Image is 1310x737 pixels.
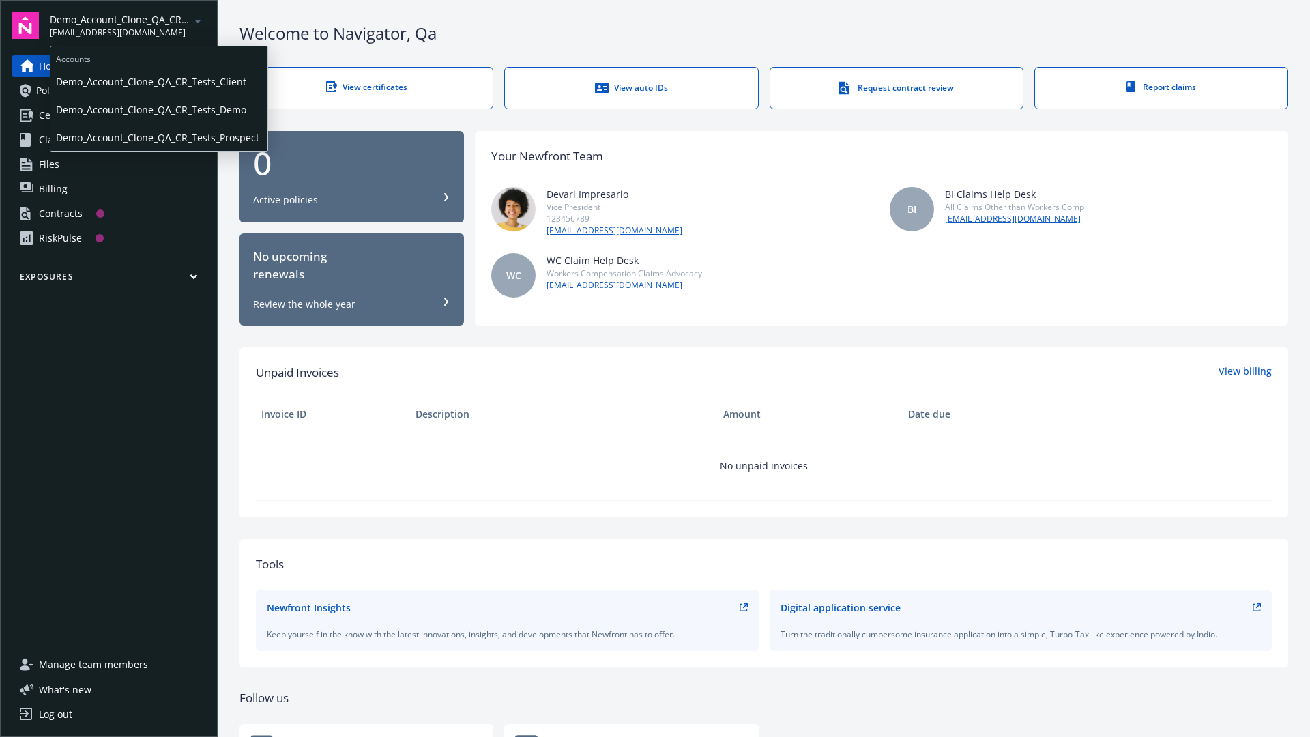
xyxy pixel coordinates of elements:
[547,279,702,291] a: [EMAIL_ADDRESS][DOMAIN_NAME]
[39,682,91,697] span: What ' s new
[945,201,1084,213] div: All Claims Other than Workers Comp
[547,268,702,279] div: Workers Compensation Claims Advocacy
[12,104,206,126] a: Certificates
[547,253,702,268] div: WC Claim Help Desk
[907,202,916,216] span: BI
[39,654,148,676] span: Manage team members
[547,213,682,225] div: 123456789
[267,628,748,640] div: Keep yourself in the know with the latest innovations, insights, and developments that Newfront h...
[781,601,901,615] div: Digital application service
[239,22,1288,45] div: Welcome to Navigator , Qa
[39,227,82,249] div: RiskPulse
[239,131,464,223] button: 0Active policies
[239,67,493,109] a: View certificates
[56,96,262,124] span: Demo_Account_Clone_QA_CR_Tests_Demo
[50,27,190,39] span: [EMAIL_ADDRESS][DOMAIN_NAME]
[39,104,90,126] span: Certificates
[39,203,83,225] div: Contracts
[12,271,206,288] button: Exposures
[39,154,59,175] span: Files
[945,213,1084,225] a: [EMAIL_ADDRESS][DOMAIN_NAME]
[56,124,262,151] span: Demo_Account_Clone_QA_CR_Tests_Prospect
[12,80,206,102] a: Policies
[547,201,682,213] div: Vice President
[547,225,682,237] a: [EMAIL_ADDRESS][DOMAIN_NAME]
[239,689,1288,707] div: Follow us
[256,398,410,431] th: Invoice ID
[12,682,113,697] button: What's new
[903,398,1057,431] th: Date due
[504,67,758,109] a: View auto IDs
[39,55,65,77] span: Home
[1034,67,1288,109] a: Report claims
[12,227,206,249] a: RiskPulse
[1062,81,1260,93] div: Report claims
[253,248,450,284] div: No upcoming renewals
[256,431,1272,500] td: No unpaid invoices
[1219,364,1272,381] a: View billing
[190,12,206,29] a: arrowDropDown
[267,601,351,615] div: Newfront Insights
[12,129,206,151] a: Claims
[410,398,718,431] th: Description
[798,81,995,95] div: Request contract review
[50,46,267,68] span: Accounts
[718,398,903,431] th: Amount
[12,154,206,175] a: Files
[532,81,730,95] div: View auto IDs
[239,233,464,326] button: No upcomingrenewalsReview the whole year
[491,147,603,165] div: Your Newfront Team
[39,704,72,725] div: Log out
[781,628,1262,640] div: Turn the traditionally cumbersome insurance application into a simple, Turbo-Tax like experience ...
[50,12,206,39] button: Demo_Account_Clone_QA_CR_Tests_Prospect[EMAIL_ADDRESS][DOMAIN_NAME]arrowDropDown
[253,193,318,207] div: Active policies
[945,187,1084,201] div: BI Claims Help Desk
[12,55,206,77] a: Home
[36,80,70,102] span: Policies
[770,67,1023,109] a: Request contract review
[56,68,262,96] span: Demo_Account_Clone_QA_CR_Tests_Client
[12,654,206,676] a: Manage team members
[253,147,450,179] div: 0
[12,178,206,200] a: Billing
[547,187,682,201] div: Devari Impresario
[12,203,206,225] a: Contracts
[256,555,1272,573] div: Tools
[491,187,536,231] img: photo
[50,12,190,27] span: Demo_Account_Clone_QA_CR_Tests_Prospect
[506,268,521,283] span: WC
[39,178,68,200] span: Billing
[12,12,39,39] img: navigator-logo.svg
[267,81,465,93] div: View certificates
[253,298,355,311] div: Review the whole year
[39,129,70,151] span: Claims
[256,364,339,381] span: Unpaid Invoices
